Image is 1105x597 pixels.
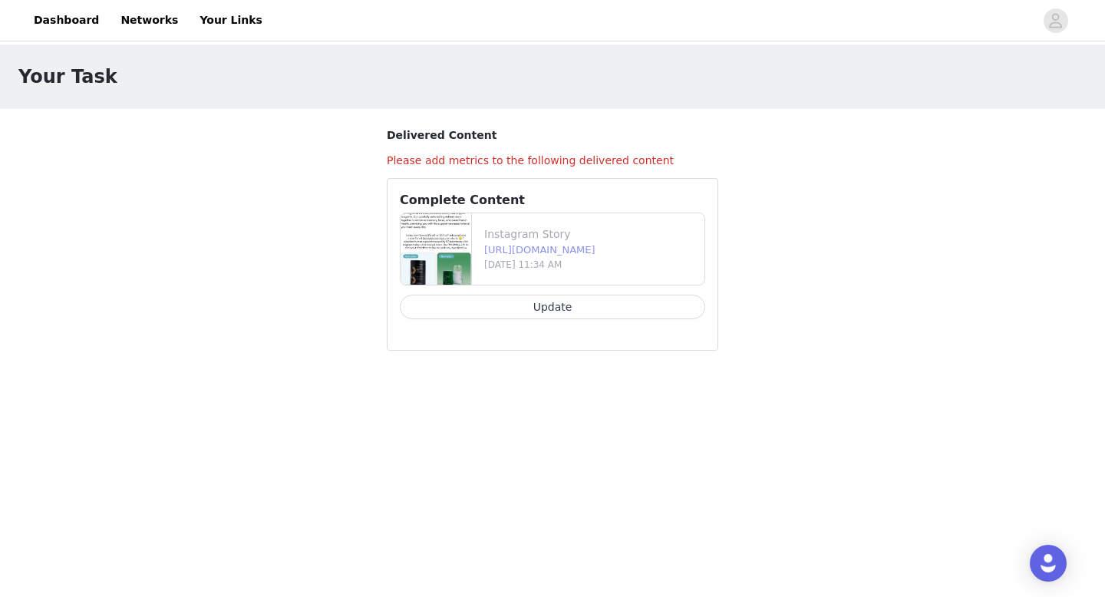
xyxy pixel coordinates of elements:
button: Update [400,295,705,319]
h1: Your Task [18,63,117,91]
p: [DATE] 11:34 AM [484,258,698,272]
p: Instagram Story [484,226,698,242]
div: avatar [1048,8,1063,33]
a: Dashboard [25,3,108,38]
div: Open Intercom Messenger [1030,545,1067,582]
h3: Delivered Content [387,127,718,143]
h4: Please add metrics to the following delivered content [387,153,718,169]
a: [URL][DOMAIN_NAME] [484,244,595,256]
a: Your Links [190,3,272,38]
img: file [401,213,471,285]
a: Networks [111,3,187,38]
h3: Complete Content [400,191,705,209]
